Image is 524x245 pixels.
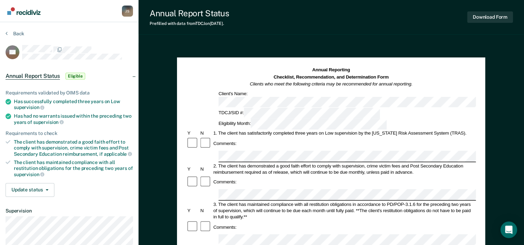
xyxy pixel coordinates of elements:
[6,130,133,136] div: Requirements to check
[274,74,389,80] strong: Checklist, Recommendation, and Determination Form
[14,172,44,177] span: supervision
[6,30,24,37] button: Back
[186,166,199,172] div: Y
[212,130,476,136] div: 1. The client has satisfactorily completed three years on Low supervision by the [US_STATE] Risk ...
[212,140,238,147] div: Comments:
[217,108,381,119] div: TDCJ/SID #:
[14,160,133,177] div: The client has maintained compliance with all restitution obligations for the preceding two years of
[150,21,229,26] div: Prefilled with data from TDCJ on [DATE] .
[199,166,212,172] div: N
[6,183,54,197] button: Update status
[217,119,388,129] div: Eligibility Month:
[199,130,212,136] div: N
[14,105,44,110] span: supervision
[150,8,229,18] div: Annual Report Status
[212,163,476,175] div: 2. The client has demonstrated a good faith effort to comply with supervision, crime victim fees ...
[122,6,133,17] button: Profile dropdown button
[104,151,132,157] span: applicable
[65,73,85,80] span: Eligible
[212,224,238,230] div: Comments:
[6,90,133,96] div: Requirements validated by OIMS data
[6,208,133,214] dt: Supervision
[212,201,476,220] div: 3. The client has maintained compliance with all restitution obligations in accordance to PD/POP-...
[14,139,133,157] div: The client has demonstrated a good faith effort to comply with supervision, crime victim fees and...
[467,11,513,23] button: Download Form
[199,207,212,214] div: N
[14,113,133,125] div: Has had no warrants issued within the preceding two years of
[122,6,133,17] div: J S
[186,130,199,136] div: Y
[33,119,64,125] span: supervision
[7,7,41,15] img: Recidiviz
[500,221,517,238] div: Open Intercom Messenger
[312,67,350,73] strong: Annual Reporting
[6,73,60,80] span: Annual Report Status
[212,179,238,185] div: Comments:
[250,81,413,87] em: Clients who meet the following criteria may be recommended for annual reporting.
[14,99,133,110] div: Has successfully completed three years on Low
[186,207,199,214] div: Y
